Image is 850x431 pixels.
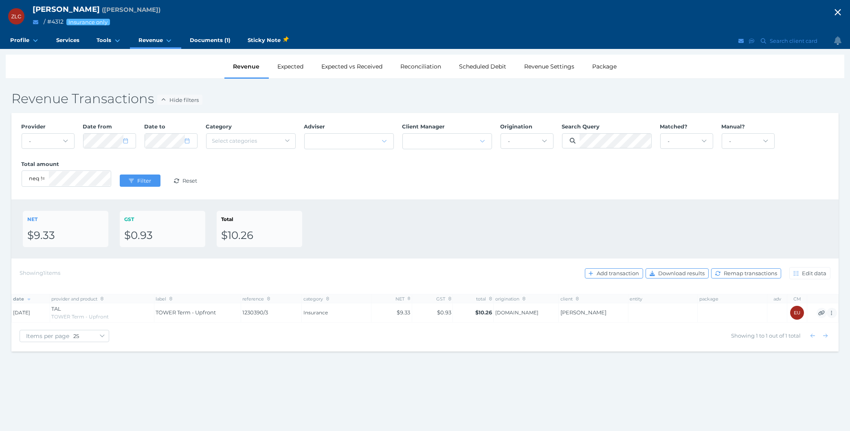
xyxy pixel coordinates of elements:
span: TOWER Term - Upfront [156,309,216,316]
button: Reset [165,175,206,187]
a: Revenue [130,33,181,49]
span: TOWER Term - Upfront [51,314,109,320]
span: Adviser [304,123,325,130]
th: CM [787,294,807,303]
span: TAL [51,305,61,312]
div: Revenue [224,55,269,78]
td: Insurance [302,303,371,323]
th: adv [767,294,787,303]
button: Hide reconciled transactions [817,308,827,318]
span: Client Manager [402,123,445,130]
span: Filter [136,177,155,184]
th: package [698,294,767,303]
button: Download results [646,268,709,278]
span: Date from [83,123,112,130]
span: $0.93 [437,309,451,316]
span: Download results [657,270,708,276]
span: GST [124,216,134,222]
span: Matched? [660,123,688,130]
span: 1230390/3 [242,309,300,317]
span: $9.33 [397,309,410,316]
span: client [560,296,579,302]
span: Sticky Note [248,36,288,44]
span: Search client card [768,38,821,44]
div: Scheduled Debit [450,55,516,78]
div: $0.93 [124,229,201,243]
span: Showing 1 items [20,270,60,276]
button: Search client card [757,36,821,46]
span: [PERSON_NAME] [33,4,100,14]
a: [PERSON_NAME] [560,309,606,316]
span: origination [495,296,525,302]
button: SMS [748,36,756,46]
button: Hide filters [157,95,202,105]
span: date [13,296,31,302]
div: External user [790,306,804,320]
span: $10.26 [475,309,492,316]
td: [DATE] [12,303,50,323]
h2: Revenue Transactions [11,90,839,107]
span: Edit data [800,270,830,276]
span: / # 4312 [44,18,64,25]
span: Preferred name [102,6,160,13]
div: Reconciliation [392,55,450,78]
span: Total amount [22,161,59,167]
span: category [303,296,329,302]
div: $9.33 [27,229,104,243]
span: reference [242,296,270,302]
button: Add transaction [585,268,643,278]
span: Insurance only [68,19,108,25]
div: Expected [269,55,313,78]
a: Documents (1) [181,33,239,49]
div: Zi Lian Chen [8,8,24,24]
span: Date to [145,123,166,130]
th: entity [628,294,698,303]
td: PeterLim.cm [494,303,559,323]
span: label [156,296,172,302]
span: Total [221,216,233,222]
button: Edit data [789,267,830,279]
span: Documents (1) [190,37,231,44]
span: Tools [97,37,111,44]
select: eq = equals; neq = not equals; lt = less than; gt = greater than [29,171,45,186]
span: Reset [181,177,201,184]
span: total [476,296,492,302]
span: Items per page [20,332,73,340]
span: provider and product [51,296,103,302]
span: Hide filters [167,97,202,103]
span: ZLC [11,13,21,20]
button: Email [737,36,745,46]
div: $10.26 [221,229,298,243]
button: Filter [120,175,160,187]
span: Select categories [212,137,257,144]
span: Insurance [303,309,370,316]
span: Services [56,37,79,44]
span: Provider [22,123,46,130]
span: EU [794,310,800,315]
button: Show previous page [808,331,818,341]
span: Manual? [722,123,745,130]
span: Revenue [138,37,163,44]
button: Email [31,17,41,27]
span: [DOMAIN_NAME] [495,309,557,316]
span: NET [27,216,37,222]
span: Add transaction [595,270,643,276]
span: GST [436,296,451,302]
a: Services [48,33,88,49]
span: Showing 1 to 1 out of 1 total [731,332,801,339]
div: Revenue Settings [516,55,584,78]
div: Package [584,55,626,78]
span: Profile [10,37,29,44]
span: Category [206,123,232,130]
span: Search Query [562,123,600,130]
a: Profile [2,33,48,49]
span: Remap transactions [722,270,781,276]
button: Show next page [820,331,830,341]
td: 1230390/3 [241,303,301,323]
span: Origination [501,123,533,130]
button: Remap transactions [711,268,781,278]
span: NET [395,296,411,302]
div: Expected vs Received [313,55,392,78]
